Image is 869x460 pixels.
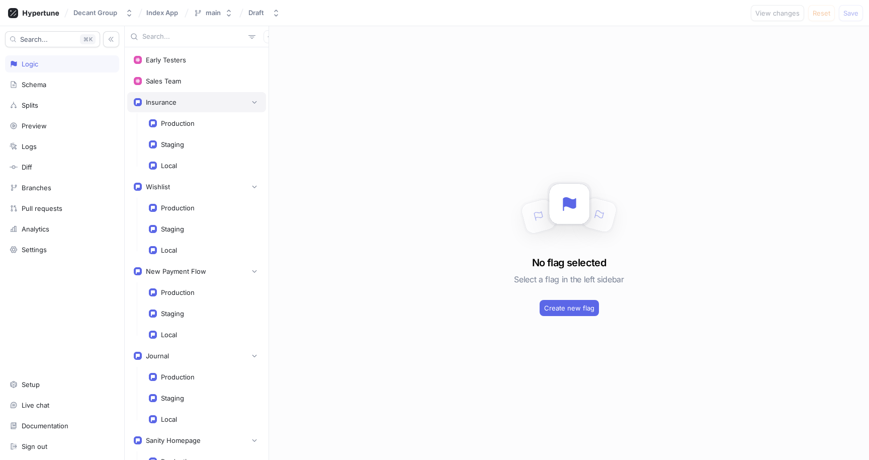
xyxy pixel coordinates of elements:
[22,122,47,130] div: Preview
[808,5,835,21] button: Reset
[161,394,184,402] div: Staging
[161,310,184,318] div: Staging
[146,98,177,106] div: Insurance
[161,225,184,233] div: Staging
[161,119,195,127] div: Production
[839,5,863,21] button: Save
[146,352,169,360] div: Journal
[73,9,117,17] div: Decant Group
[161,415,177,423] div: Local
[532,255,606,270] h3: No flag selected
[161,246,177,254] div: Local
[80,34,96,44] div: K
[5,417,119,434] a: Documentation
[69,5,137,21] button: Decant Group
[161,162,177,170] div: Local
[142,32,244,42] input: Search...
[813,10,830,16] span: Reset
[843,10,858,16] span: Save
[22,204,62,212] div: Pull requests
[146,436,201,444] div: Sanity Homepage
[190,5,237,21] button: main
[22,163,32,171] div: Diff
[514,270,624,288] h5: Select a flag in the left sidebar
[22,246,47,254] div: Settings
[146,77,181,85] div: Sales Team
[22,60,38,68] div: Logic
[161,204,195,212] div: Production
[161,140,184,148] div: Staging
[161,373,195,381] div: Production
[244,5,284,21] button: Draft
[146,267,206,275] div: New Payment Flow
[22,101,38,109] div: Splits
[751,5,804,21] button: View changes
[146,183,170,191] div: Wishlist
[146,9,178,16] span: Index App
[544,305,594,311] span: Create new flag
[540,300,599,316] button: Create new flag
[22,422,68,430] div: Documentation
[22,442,47,450] div: Sign out
[146,56,186,64] div: Early Testers
[20,36,48,42] span: Search...
[161,331,177,339] div: Local
[22,81,46,89] div: Schema
[755,10,800,16] span: View changes
[206,9,221,17] div: main
[248,9,264,17] div: Draft
[22,225,49,233] div: Analytics
[22,184,51,192] div: Branches
[22,142,37,150] div: Logs
[22,380,40,389] div: Setup
[161,288,195,296] div: Production
[22,401,49,409] div: Live chat
[5,31,100,47] button: Search...K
